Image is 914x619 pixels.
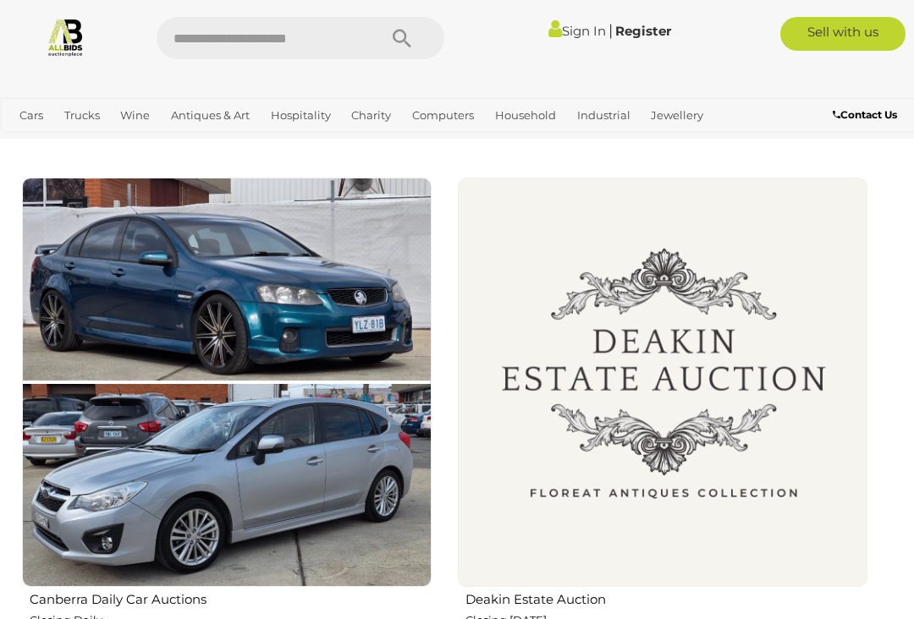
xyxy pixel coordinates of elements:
[113,101,157,129] a: Wine
[405,101,481,129] a: Computers
[264,101,338,129] a: Hospitality
[833,106,901,124] a: Contact Us
[22,178,432,587] img: Canberra Daily Car Auctions
[360,17,444,59] button: Search
[644,101,710,129] a: Jewellery
[488,101,563,129] a: Household
[608,21,613,40] span: |
[458,178,867,587] img: Deakin Estate Auction
[465,589,867,607] h2: Deakin Estate Auction
[780,17,906,51] a: Sell with us
[548,23,606,39] a: Sign In
[30,589,432,607] h2: Canberra Daily Car Auctions
[66,129,114,157] a: Sports
[833,108,897,121] b: Contact Us
[13,129,58,157] a: Office
[13,101,50,129] a: Cars
[58,101,107,129] a: Trucks
[121,129,255,157] a: [GEOGRAPHIC_DATA]
[344,101,398,129] a: Charity
[570,101,637,129] a: Industrial
[46,17,85,57] img: Allbids.com.au
[615,23,671,39] a: Register
[164,101,256,129] a: Antiques & Art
